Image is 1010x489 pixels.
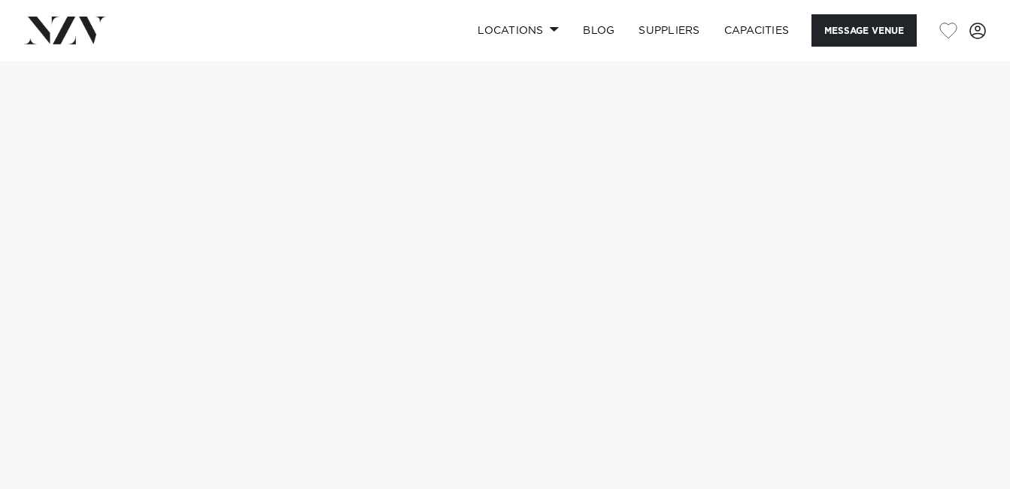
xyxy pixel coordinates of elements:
a: Locations [466,14,571,47]
a: Capacities [712,14,802,47]
button: Message Venue [811,14,917,47]
a: SUPPLIERS [626,14,711,47]
a: BLOG [571,14,626,47]
img: nzv-logo.png [24,17,106,44]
